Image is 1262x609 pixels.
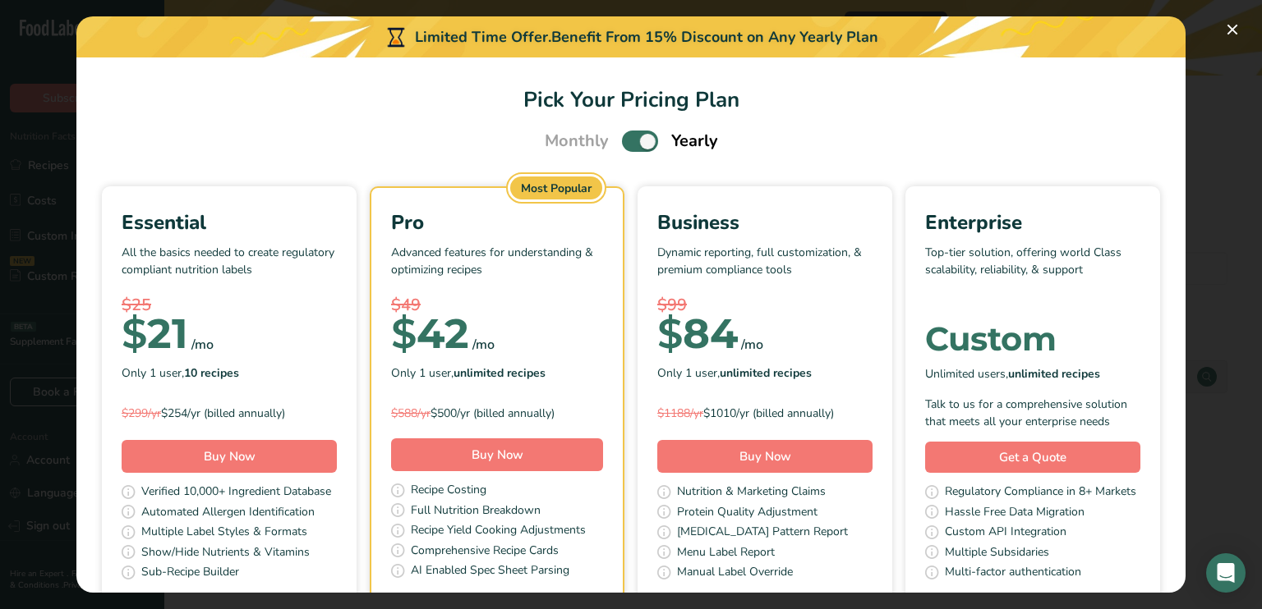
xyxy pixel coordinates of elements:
p: Dynamic reporting, full customization, & premium compliance tools [657,244,873,293]
span: Recipe Yield Cooking Adjustments [411,521,586,542]
span: Nutrition & Marketing Claims [677,483,826,503]
div: 84 [657,318,738,350]
div: $99 [657,293,873,318]
b: unlimited recipes [720,365,812,381]
span: [MEDICAL_DATA] Pattern Report [677,523,848,543]
span: Protein Quality Adjustment [677,503,818,524]
span: Sub-Recipe Builder [141,563,239,584]
span: Only 1 user, [122,364,239,382]
div: $254/yr (billed annually) [122,405,337,422]
p: Advanced features for understanding & optimizing recipes [391,244,603,293]
div: Limited Time Offer. [76,16,1186,57]
div: /mo [472,335,495,355]
b: unlimited recipes [454,365,546,381]
div: $500/yr (billed annually) [391,405,603,422]
span: Only 1 user, [391,364,546,382]
span: Multi-factor authentication [945,563,1081,584]
b: unlimited recipes [1008,366,1100,382]
b: 10 recipes [184,365,239,381]
span: $299/yr [122,405,161,421]
span: Yearly [671,129,718,153]
div: Custom [925,323,1140,355]
span: Show/Hide Nutrients & Vitamins [141,543,310,564]
span: $ [391,309,417,359]
div: $1010/yr (billed annually) [657,405,873,422]
button: Buy Now [657,440,873,473]
div: Pro [391,208,603,237]
span: Buy Now [472,446,523,463]
div: Most Popular [510,176,602,199]
span: Menu Label Report [677,543,775,564]
span: Buy Now [204,448,256,465]
span: $588/yr [391,405,431,421]
span: Manual Label Override [677,563,793,584]
div: Essential [122,208,337,237]
span: Hassle Free Data Migration [945,503,1085,524]
div: $49 [391,293,603,318]
h1: Pick Your Pricing Plan [96,84,1166,116]
span: Monthly [545,129,609,153]
span: Unlimited users, [925,365,1100,382]
span: Verified 10,000+ Ingredient Database [141,483,331,503]
span: $ [657,309,683,359]
span: Comprehensive Recipe Cards [411,542,559,562]
span: $ [122,309,147,359]
div: 42 [391,318,469,350]
span: Multiple Subsidaries [945,543,1049,564]
span: Get a Quote [999,448,1066,467]
span: Recipe Costing [411,481,486,501]
a: See All Features [371,592,623,607]
div: /mo [741,335,763,355]
span: $1188/yr [657,405,703,421]
span: Custom API Integration [945,523,1066,543]
div: Business [657,208,873,237]
div: Talk to us for a comprehensive solution that meets all your enterprise needs [925,396,1140,430]
span: AI Enabled Spec Sheet Parsing [411,561,569,582]
a: Get a Quote [925,442,1140,474]
p: All the basics needed to create regulatory compliant nutrition labels [122,244,337,293]
span: Only 1 user, [657,364,812,382]
span: Automated Allergen Identification [141,503,315,524]
span: Full Nutrition Breakdown [411,501,541,522]
button: Buy Now [391,438,603,471]
span: Buy Now [739,448,791,465]
p: Top-tier solution, offering world Class scalability, reliability, & support [925,244,1140,293]
div: Benefit From 15% Discount on Any Yearly Plan [551,26,878,48]
div: /mo [191,335,214,355]
div: Open Intercom Messenger [1206,553,1246,593]
div: 21 [122,318,188,350]
button: Buy Now [122,440,337,473]
div: Enterprise [925,208,1140,237]
span: Regulatory Compliance in 8+ Markets [945,483,1136,503]
div: $25 [122,293,337,318]
span: Multiple Label Styles & Formats [141,523,307,543]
